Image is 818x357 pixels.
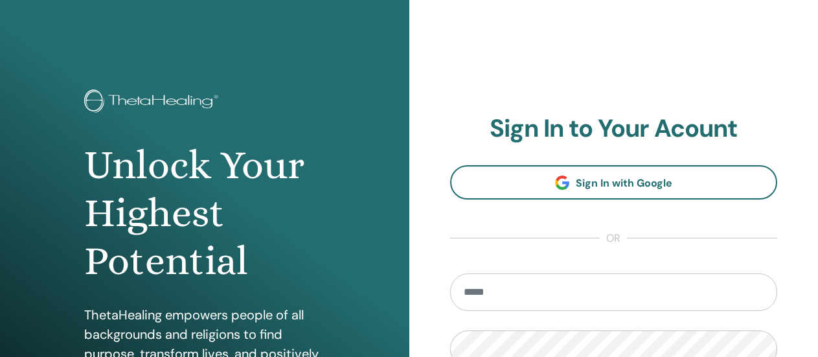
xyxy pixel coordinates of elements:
span: Sign In with Google [576,176,672,190]
h2: Sign In to Your Acount [450,114,778,144]
span: or [600,231,627,246]
a: Sign In with Google [450,165,778,200]
h1: Unlock Your Highest Potential [84,141,324,286]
